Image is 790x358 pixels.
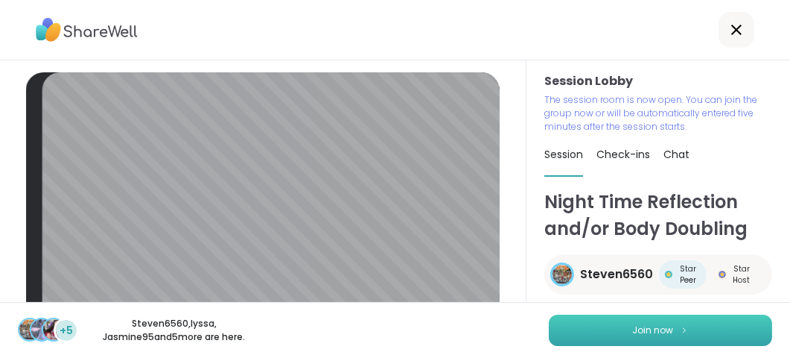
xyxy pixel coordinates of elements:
[43,319,64,340] img: Jasmine95
[60,323,73,339] span: +5
[663,147,689,162] span: Chat
[596,147,650,162] span: Check-ins
[544,72,772,90] h3: Session Lobby
[19,319,40,340] img: Steven6560
[665,271,672,278] img: Star Peer
[544,254,772,295] a: Steven6560Steven6560Star PeerStar PeerStar HostStar Host
[544,189,772,242] h1: Night Time Reflection and/or Body Doubling
[91,317,258,344] p: Steven6560 , lyssa , Jasmine95 and 5 more are here.
[549,315,772,346] button: Join now
[680,326,689,334] img: ShareWell Logomark
[31,319,52,340] img: lyssa
[544,93,759,134] p: The session room is now open. You can join the group now or will be automatically entered five mi...
[544,147,583,162] span: Session
[719,271,726,278] img: Star Host
[552,265,572,284] img: Steven6560
[36,13,138,47] img: ShareWell Logo
[675,263,700,286] span: Star Peer
[580,266,653,283] span: Steven6560
[633,324,674,337] span: Join now
[729,263,754,286] span: Star Host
